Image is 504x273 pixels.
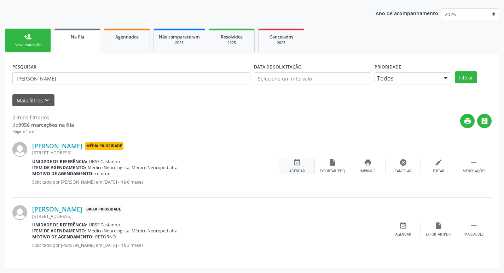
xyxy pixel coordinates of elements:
div: Imprimir [360,169,376,174]
span: Média Prioridade [85,142,123,150]
span: Médico Neurologista, Médico Neuropediatra [88,228,178,234]
label: DATA DE SOLICITAÇÃO [254,61,302,72]
div: Cancelar [395,169,411,174]
div: 2025 [214,40,249,46]
span: Agendados [115,34,139,40]
div: Exportar (PDF) [320,169,345,174]
b: Motivo de agendamento: [32,171,94,177]
i:  [470,222,478,230]
span: Cancelados [270,34,293,40]
b: Motivo de agendamento: [32,234,94,240]
input: Nome, CNS [12,72,250,84]
button: print [460,114,475,128]
i: cancel [399,159,407,166]
i: event_available [293,159,301,166]
i:  [470,159,478,166]
input: Selecione um intervalo [254,72,371,84]
i:  [481,117,488,125]
div: Nova marcação [10,42,46,48]
button: Filtrar [455,71,477,83]
b: Item de agendamento: [32,228,86,234]
p: Solicitado por [PERSON_NAME] em [DATE] - há 6 meses [32,179,279,185]
a: [PERSON_NAME] [32,142,82,150]
div: 2025 [263,40,299,46]
label: PESQUISAR [12,61,36,72]
span: Não compareceram [159,34,200,40]
span: retorno [95,171,110,177]
div: 2 itens filtrados [12,114,74,121]
span: Baixa Prioridade [85,206,122,213]
span: RETORNO [95,234,116,240]
span: Na fila [71,34,84,40]
b: Item de agendamento: [32,165,86,171]
div: person_add [24,33,32,41]
p: Solicitado por [PERSON_NAME] em [DATE] - há 3 meses [32,242,386,248]
div: Página 1 de 1 [12,129,74,135]
div: Exportar (PDF) [426,232,451,237]
i: insert_drive_file [435,222,442,230]
label: Prioridade [375,61,401,72]
b: Unidade de referência: [32,159,87,165]
div: Menos ações [463,169,485,174]
div: 2025 [159,40,200,46]
i: edit [435,159,442,166]
i: event_available [399,222,407,230]
span: Resolvidos [221,34,243,40]
strong: 9956 marcações na fila [18,121,74,128]
div: Editar [433,169,444,174]
div: Mais ações [464,232,483,237]
span: UBSF Castanho [89,159,120,165]
p: Ano de acompanhamento [376,8,438,17]
div: [STREET_ADDRESS] [32,150,279,156]
img: img [12,142,27,157]
b: Unidade de referência: [32,222,87,228]
i: insert_drive_file [329,159,336,166]
div: [STREET_ADDRESS] [32,213,386,219]
div: Agendar [289,169,305,174]
i: keyboard_arrow_down [43,96,51,104]
div: de [12,121,74,129]
button:  [477,114,492,128]
span: Médico Neurologista, Médico Neuropediatra [88,165,178,171]
span: UBSF Castanho [89,222,120,228]
div: Agendar [395,232,411,237]
button: Mais filtroskeyboard_arrow_down [12,94,54,107]
img: img [12,205,27,220]
i: print [364,159,372,166]
span: Todos [377,75,437,82]
i: print [464,117,471,125]
a: [PERSON_NAME] [32,205,82,213]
